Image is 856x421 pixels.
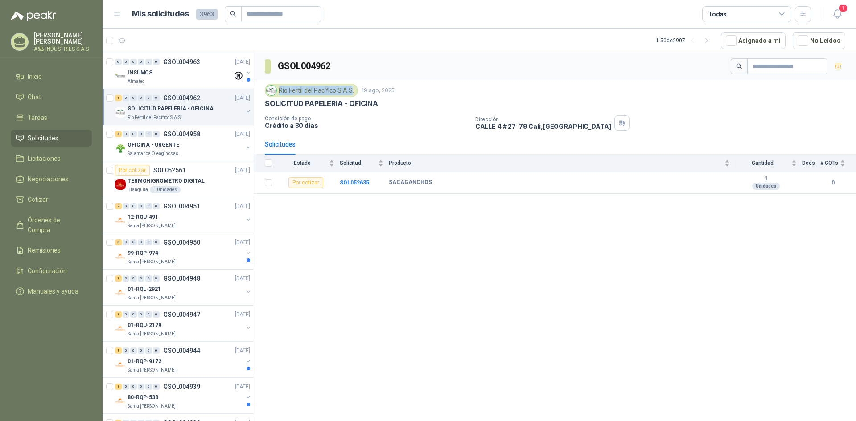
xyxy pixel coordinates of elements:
p: Dirección [475,116,611,123]
span: Remisiones [28,245,61,255]
a: 2 0 0 0 0 0 GSOL004951[DATE] Company Logo12-RQU-491Santa [PERSON_NAME] [115,201,252,229]
div: Solicitudes [265,139,296,149]
p: GSOL004944 [163,347,200,354]
div: 0 [130,275,137,282]
div: 0 [145,275,152,282]
div: 0 [123,311,129,318]
img: Company Logo [115,360,126,370]
p: [DATE] [235,202,250,211]
div: 4 [115,131,122,137]
img: Company Logo [115,251,126,262]
p: 12-RQU-491 [128,213,158,221]
div: 0 [153,59,160,65]
div: Unidades [752,183,780,190]
div: 0 [130,311,137,318]
div: 0 [153,311,160,318]
span: Manuales y ayuda [28,286,78,296]
p: GSOL004948 [163,275,200,282]
b: 1 [735,176,797,183]
p: INSUMOS [128,69,152,77]
p: [DATE] [235,311,250,319]
div: 0 [130,384,137,390]
div: 0 [130,95,137,101]
p: CALLE 4 # 27-79 Cali , [GEOGRAPHIC_DATA] [475,123,611,130]
a: 1 0 0 0 0 0 GSOL004948[DATE] Company Logo01-RQL-2921Santa [PERSON_NAME] [115,273,252,302]
span: Cotizar [28,195,48,204]
img: Company Logo [115,396,126,406]
div: 0 [138,95,144,101]
div: 0 [145,347,152,354]
p: 01-RQL-2921 [128,285,161,294]
div: 0 [138,131,144,137]
button: No Leídos [793,32,845,49]
p: GSOL004947 [163,311,200,318]
p: Santa [PERSON_NAME] [128,222,176,229]
p: [DATE] [235,274,250,283]
span: 3963 [196,9,218,20]
p: 01-RQU-2179 [128,321,161,330]
div: 0 [130,203,137,209]
p: Blanquita [128,186,148,193]
div: 0 [145,239,152,245]
span: Tareas [28,113,47,123]
p: OFICINA - URGENTE [128,141,179,149]
div: 0 [130,347,137,354]
p: Santa [PERSON_NAME] [128,331,176,338]
span: Solicitud [340,160,376,166]
span: Solicitudes [28,133,58,143]
a: 1 0 0 0 0 0 GSOL004962[DATE] Company LogoSOLICITUD PAPELERIA - OFICINARio Fertil del Pacífico S.A.S. [115,93,252,121]
p: Santa [PERSON_NAME] [128,258,176,266]
div: 0 [138,239,144,245]
p: 99-RQP-974 [128,249,158,258]
a: Por cotizarSOL052561[DATE] Company LogoTERMOHIGROMETRO DIGITALBlanquita1 Unidades [103,161,254,197]
div: 0 [153,239,160,245]
p: Santa [PERSON_NAME] [128,367,176,374]
div: 1 [115,95,122,101]
span: search [230,11,236,17]
p: SOLICITUD PAPELERIA - OFICINA [265,99,378,108]
div: 0 [145,95,152,101]
a: Cotizar [11,191,92,208]
b: SACAGANCHOS [389,179,432,186]
p: A&B INDUSTRIES S.A.S [34,46,92,52]
p: [DATE] [235,166,250,175]
a: 3 0 0 0 0 0 GSOL004950[DATE] Company Logo99-RQP-974Santa [PERSON_NAME] [115,237,252,266]
div: 0 [153,384,160,390]
p: [DATE] [235,130,250,139]
p: Crédito a 30 días [265,122,468,129]
a: 1 0 0 0 0 0 GSOL004947[DATE] Company Logo01-RQU-2179Santa [PERSON_NAME] [115,309,252,338]
div: Por cotizar [288,177,323,188]
div: 0 [153,95,160,101]
div: 0 [130,239,137,245]
a: 1 0 0 0 0 0 GSOL004939[DATE] Company Logo80-RQP-533Santa [PERSON_NAME] [115,381,252,410]
div: Rio Fertil del Pacífico S.A.S. [265,84,358,97]
div: 0 [153,203,160,209]
p: SOL052561 [153,167,186,173]
img: Company Logo [115,323,126,334]
a: Negociaciones [11,171,92,188]
span: Órdenes de Compra [28,215,83,235]
h3: GSOL004962 [278,59,332,73]
p: TERMOHIGROMETRO DIGITAL [128,177,205,185]
p: [DATE] [235,238,250,247]
div: 0 [130,59,137,65]
div: 0 [138,384,144,390]
th: Producto [389,155,735,172]
p: Santa [PERSON_NAME] [128,403,176,410]
div: 0 [145,311,152,318]
p: GSOL004962 [163,95,200,101]
img: Logo peakr [11,11,56,21]
div: 0 [115,59,122,65]
span: 1 [838,4,848,12]
p: GSOL004951 [163,203,200,209]
p: GSOL004950 [163,239,200,245]
span: Licitaciones [28,154,61,163]
div: 0 [138,275,144,282]
p: Rio Fertil del Pacífico S.A.S. [128,114,182,121]
th: Docs [802,155,820,172]
img: Company Logo [267,86,276,95]
span: search [736,63,742,69]
a: 1 0 0 0 0 0 GSOL004944[DATE] Company Logo01-RQP-9172Santa [PERSON_NAME] [115,345,252,374]
a: Configuración [11,262,92,279]
p: [DATE] [235,383,250,391]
